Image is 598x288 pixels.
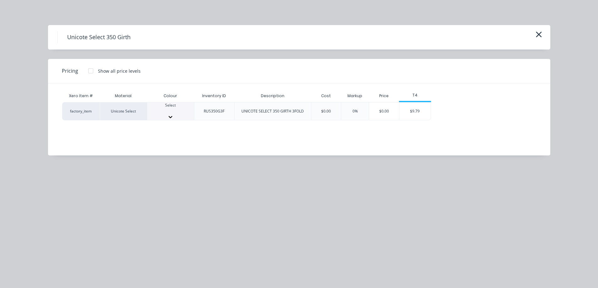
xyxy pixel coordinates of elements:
[98,68,141,74] div: Show all price levels
[100,90,147,102] div: Material
[341,90,369,102] div: Markup
[57,31,140,43] h4: Unicote Select 350 Girth
[369,102,399,120] div: $0.00
[256,88,289,104] div: Description
[241,108,304,114] div: UNICOTE SELECT 350 GIRTH 3FOLD
[147,90,194,102] div: Colour
[399,102,431,120] div: $9.79
[147,102,194,108] div: Select
[311,90,341,102] div: Cost
[204,108,224,114] div: RUS350G3F
[399,92,431,98] div: T4
[369,90,399,102] div: Price
[100,102,147,120] div: Unicote Select
[62,67,78,75] span: Pricing
[321,108,331,114] div: $0.00
[62,90,100,102] div: Xero Item #
[62,102,100,120] div: factory_item
[353,108,358,114] div: 0%
[197,88,231,104] div: Inventory ID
